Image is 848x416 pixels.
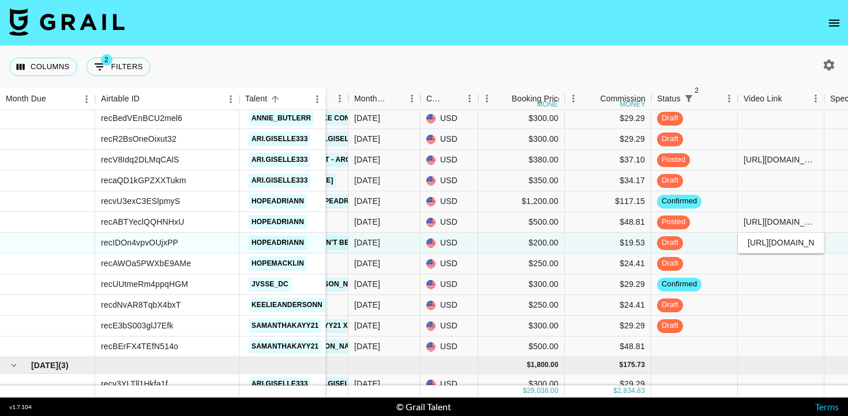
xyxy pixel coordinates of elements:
[600,88,646,110] div: Commission
[691,85,703,96] span: 2
[478,150,565,171] div: $380.00
[478,90,496,107] button: Menu
[354,299,380,311] div: Oct '25
[101,378,168,389] div: recv3YLTll1Hkfa1f
[249,339,321,354] a: samanthakayy21
[565,295,651,316] div: $24.41
[565,150,651,171] div: $37.10
[101,195,180,207] div: recvU3exC3ESlpmyS
[271,277,402,292] a: Haven x [PERSON_NAME] - Term 1
[565,90,582,107] button: Menu
[478,108,565,129] div: $300.00
[478,191,565,212] div: $1,200.00
[421,336,478,357] div: USD
[58,360,69,371] span: ( 3 )
[527,386,558,396] div: 29,038.00
[496,90,512,107] button: Sort
[354,320,380,331] div: Oct '25
[309,90,326,108] button: Menu
[271,377,405,391] a: Astra x @ari.giselle333 - Term 3
[565,336,651,357] div: $48.81
[657,279,701,290] span: confirmed
[421,108,478,129] div: USD
[101,88,140,110] div: Airtable ID
[396,401,451,413] div: © Grail Talent
[565,191,651,212] div: $117.15
[721,90,738,107] button: Menu
[657,175,683,186] span: draft
[421,150,478,171] div: USD
[421,254,478,274] div: USD
[565,171,651,191] div: $34.17
[478,316,565,336] div: $300.00
[421,295,478,316] div: USD
[620,101,646,108] div: money
[613,386,617,396] div: $
[537,101,563,108] div: money
[249,111,314,126] a: annie_butlerr
[421,212,478,233] div: USD
[681,90,697,107] button: Show filters
[354,341,380,352] div: Oct '25
[478,233,565,254] div: $200.00
[249,132,310,146] a: ari.giselle333
[101,154,179,165] div: recV8Idq2DLMqCAlS
[101,175,186,186] div: recaQD1kGPZXXTukm
[657,320,683,331] span: draft
[101,278,188,290] div: recUUtmeRm4ppqHGM
[527,360,531,370] div: $
[421,274,478,295] div: USD
[6,357,22,373] button: hide children
[222,90,239,108] button: Menu
[245,88,267,110] div: Talent
[620,360,624,370] div: $
[101,112,182,124] div: recBedVEnBCU2mel6
[249,173,310,188] a: ari.giselle333
[101,341,178,352] div: recBErFX4TEfN514o
[101,299,181,311] div: recdNvAR8TqbX4bxT
[617,386,645,396] div: 2,834.83
[744,88,782,110] div: Video Link
[95,88,239,110] div: Airtable ID
[657,88,681,110] div: Status
[101,216,184,228] div: recABTYeclQQHNHxU
[445,90,461,107] button: Sort
[348,88,421,110] div: Month Due
[354,154,380,165] div: Oct '25
[657,237,683,248] span: draft
[426,88,445,110] div: Currency
[354,175,380,186] div: Oct '25
[565,316,651,336] div: $29.29
[657,196,701,207] span: confirmed
[249,236,307,250] a: hopeadriann
[782,90,798,107] button: Sort
[478,254,565,274] div: $250.00
[249,194,307,209] a: hopeadriann
[249,153,310,167] a: ari.giselle333
[31,360,58,371] span: [DATE]
[657,113,683,124] span: draft
[421,233,478,254] div: USD
[354,278,380,290] div: Oct '25
[421,191,478,212] div: USD
[531,360,558,370] div: 1,800.00
[421,88,478,110] div: Currency
[744,154,818,165] div: https://www.tiktok.com/@ari.giselle333/video/7558173373872753950?is_from_webapp=1&sender_device=p...
[478,129,565,150] div: $300.00
[354,216,380,228] div: Oct '25
[478,274,565,295] div: $300.00
[249,377,310,391] a: ari.giselle333
[421,316,478,336] div: USD
[262,88,348,110] div: Campaign (Type)
[421,129,478,150] div: USD
[46,91,62,107] button: Sort
[9,8,125,36] img: Grail Talent
[249,256,307,271] a: hopemacklin
[565,129,651,150] div: $29.29
[101,237,178,248] div: recIDOn4vpvOUjxPP
[565,212,651,233] div: $48.81
[738,88,824,110] div: Video Link
[421,171,478,191] div: USD
[101,320,174,331] div: recE3bS003glJ7Efk
[271,132,405,146] a: Astra x @ari.giselle333 - Term 2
